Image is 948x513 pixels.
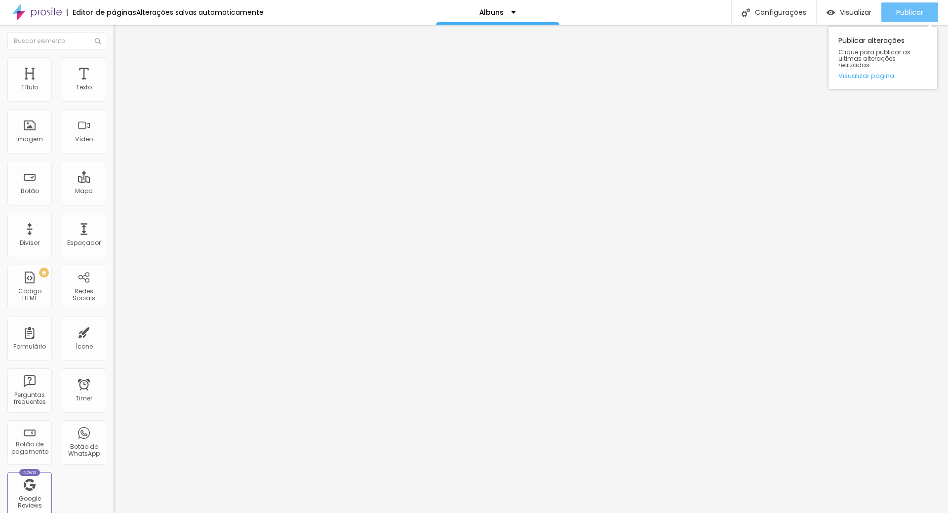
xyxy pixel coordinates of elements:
div: Botão [21,188,39,195]
div: Novo [19,469,40,476]
span: Clique para publicar as ultimas alterações reaizadas [838,49,927,69]
div: Divisor [20,239,39,246]
div: Título [21,84,38,91]
p: Álbuns [479,9,504,16]
div: Alterações salvas automaticamente [136,9,264,16]
div: Google Reviews [10,495,49,510]
span: Publicar [896,8,923,16]
button: Visualizar [817,2,881,22]
img: view-1.svg [827,8,835,17]
div: Editor de páginas [67,9,136,16]
span: Visualizar [840,8,871,16]
div: Código HTML [10,288,49,302]
div: Perguntas frequentes [10,392,49,406]
div: Texto [76,84,92,91]
div: Timer [76,395,92,402]
div: Botão de pagamento [10,441,49,455]
input: Buscar elemento [7,32,106,50]
div: Imagem [16,136,43,143]
a: Visualizar página [838,73,927,79]
button: Publicar [881,2,938,22]
div: Publicar alterações [829,27,937,89]
img: Icone [95,38,101,44]
div: Vídeo [75,136,93,143]
div: Mapa [75,188,93,195]
div: Espaçador [67,239,101,246]
img: Icone [742,8,750,17]
div: Formulário [13,343,46,350]
div: Botão do WhatsApp [64,443,103,458]
div: Redes Sociais [64,288,103,302]
div: Ícone [76,343,93,350]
